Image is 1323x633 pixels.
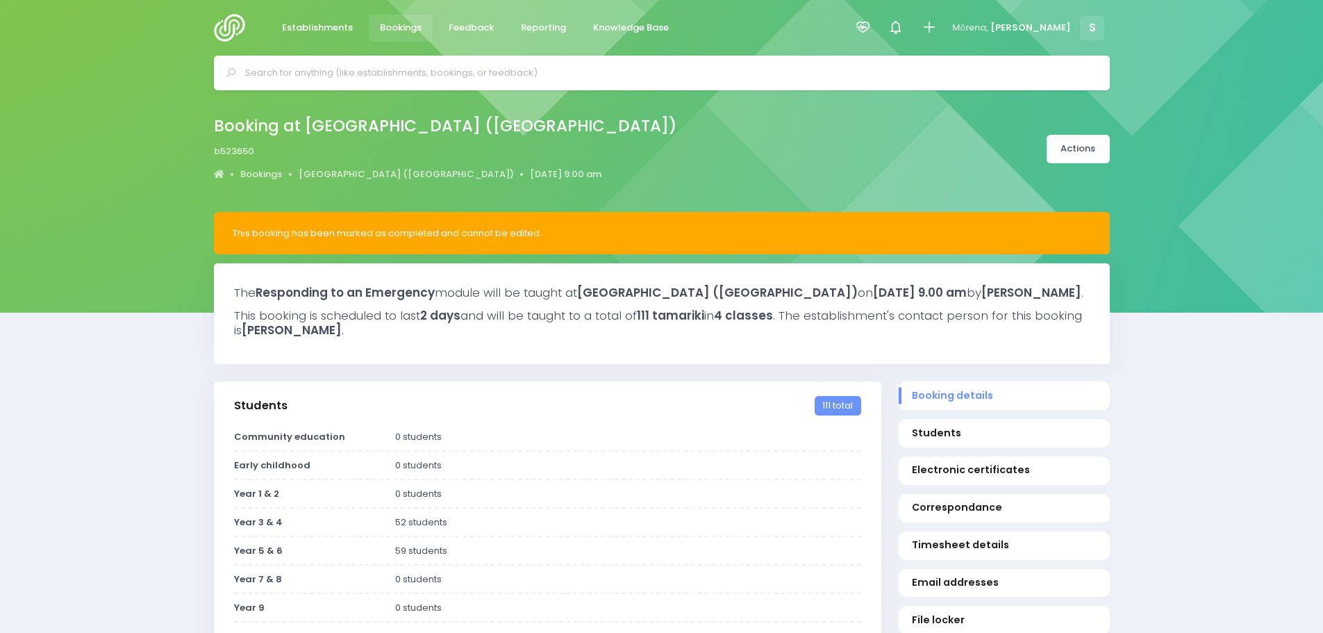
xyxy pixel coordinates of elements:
strong: 2 days [420,307,460,324]
span: Reporting [521,21,566,35]
span: Knowledge Base [593,21,669,35]
a: Bookings [240,167,282,181]
span: [PERSON_NAME] [990,21,1071,35]
a: Email addresses [899,569,1110,598]
a: Electronic certificates [899,457,1110,485]
div: 0 students [386,487,869,501]
a: Actions [1047,135,1110,163]
h2: Booking at [GEOGRAPHIC_DATA] ([GEOGRAPHIC_DATA]) [214,117,676,135]
span: 111 total [815,396,860,416]
strong: Year 7 & 8 [234,573,282,586]
div: 0 students [386,601,869,615]
strong: Community education [234,430,345,443]
strong: [PERSON_NAME] [242,322,342,338]
span: Timesheet details [912,538,1096,552]
strong: Responding to an Emergency [256,284,435,301]
span: b523650 [214,145,254,158]
span: File locker [912,613,1096,627]
span: Establishments [282,21,353,35]
h3: The module will be taught at on by . [234,286,1090,299]
span: Bookings [380,21,422,35]
a: Timesheet details [899,532,1110,560]
strong: [GEOGRAPHIC_DATA] ([GEOGRAPHIC_DATA]) [577,284,858,301]
strong: 111 tamariki [637,307,704,324]
strong: Early childhood [234,459,310,472]
a: Knowledge Base [582,15,681,42]
a: Feedback [438,15,506,42]
strong: Year 3 & 4 [234,516,283,529]
strong: Year 5 & 6 [234,544,283,557]
input: Search for anything (like establishments, bookings, or feedback) [245,63,1090,83]
a: Establishments [271,15,365,42]
h3: This booking is scheduled to last and will be taught to a total of in . The establishment's conta... [234,309,1090,337]
div: 52 students [386,516,869,529]
a: Reporting [510,15,578,42]
strong: [PERSON_NAME] [981,284,1081,301]
strong: 4 classes [714,307,773,324]
a: Booking details [899,381,1110,410]
span: Email addresses [912,575,1096,590]
span: Students [912,426,1096,441]
div: 59 students [386,544,869,558]
span: Booking details [912,388,1096,403]
h3: Students [234,399,288,413]
a: Bookings [369,15,433,42]
span: Mōrena, [952,21,988,35]
a: [GEOGRAPHIC_DATA] ([GEOGRAPHIC_DATA]) [299,167,514,181]
div: 0 students [386,430,869,444]
span: Correspondance [912,500,1096,515]
span: S [1080,16,1104,40]
strong: Year 1 & 2 [234,487,279,500]
a: [DATE] 9.00 am [530,167,601,181]
div: 0 students [386,459,869,472]
img: Logo [214,14,253,42]
strong: [DATE] 9.00 am [873,284,967,301]
a: Correspondance [899,494,1110,523]
span: Electronic certificates [912,463,1096,477]
strong: Year 9 [234,601,265,614]
a: Students [899,419,1110,447]
span: Feedback [449,21,494,35]
div: 0 students [386,573,869,586]
div: This booking has been marked as completed and cannot be edited. [233,227,1091,240]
